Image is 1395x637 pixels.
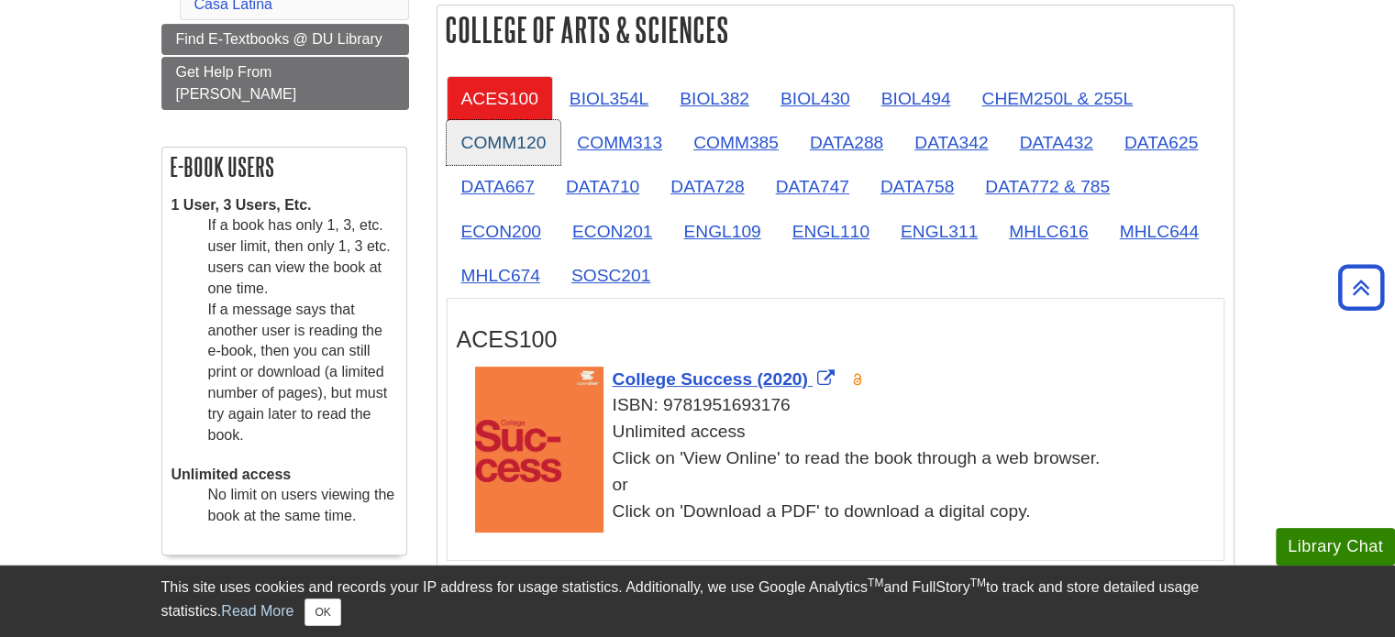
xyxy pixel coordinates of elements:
dd: If a book has only 1, 3, etc. user limit, then only 1, 3 etc. users can view the book at one time... [208,215,397,445]
a: COMM313 [562,120,677,165]
a: ENGL311 [886,209,992,254]
a: DATA667 [447,164,549,209]
a: MHLC674 [447,253,555,298]
h2: College of Arts & Sciences [437,5,1234,54]
a: BIOL494 [867,76,966,121]
div: Unlimited access Click on 'View Online' to read the book through a web browser. or Click on 'Down... [475,419,1214,524]
span: Get Help From [PERSON_NAME] [176,64,297,102]
a: DATA758 [866,164,969,209]
button: Close [304,599,340,626]
a: BIOL430 [766,76,865,121]
a: Link opens in new window [613,369,840,389]
a: ECON200 [447,209,556,254]
a: DATA710 [551,164,654,209]
dt: Unlimited access [172,465,397,486]
img: Cover Art [475,367,603,533]
span: College Success (2020) [613,369,808,389]
a: Read More [221,603,293,619]
a: DATA432 [1004,120,1107,165]
div: ISBN: 9781951693176 [475,392,1214,419]
a: DATA625 [1110,120,1212,165]
a: ENGL110 [778,209,884,254]
span: Find E-Textbooks @ DU Library [176,31,382,47]
sup: TM [970,577,986,589]
a: DATA772 & 785 [970,164,1124,209]
a: SOSC201 [557,253,665,298]
a: BIOL382 [665,76,764,121]
a: DATA342 [900,120,1002,165]
sup: TM [868,577,883,589]
a: BIOL354L [555,76,663,121]
img: Open Access [851,372,865,387]
a: CHEM250L & 255L [967,76,1147,121]
a: MHLC616 [994,209,1102,254]
a: COMM385 [679,120,793,165]
button: Library Chat [1276,528,1395,566]
dt: 1 User, 3 Users, Etc. [172,195,397,216]
a: MHLC644 [1105,209,1213,254]
h3: ACES100 [457,326,1214,353]
dd: No limit on users viewing the book at the same time. [208,485,397,527]
a: DATA288 [795,120,898,165]
a: Get Help From [PERSON_NAME] [161,57,409,110]
a: COMM120 [447,120,561,165]
h2: E-book Users [162,148,406,186]
a: ACES100 [447,76,553,121]
a: Back to Top [1332,275,1390,300]
a: DATA728 [656,164,758,209]
div: This site uses cookies and records your IP address for usage statistics. Additionally, we use Goo... [161,577,1234,626]
a: Find E-Textbooks @ DU Library [161,24,409,55]
a: ECON201 [558,209,667,254]
a: DATA747 [761,164,864,209]
a: ENGL109 [669,209,775,254]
